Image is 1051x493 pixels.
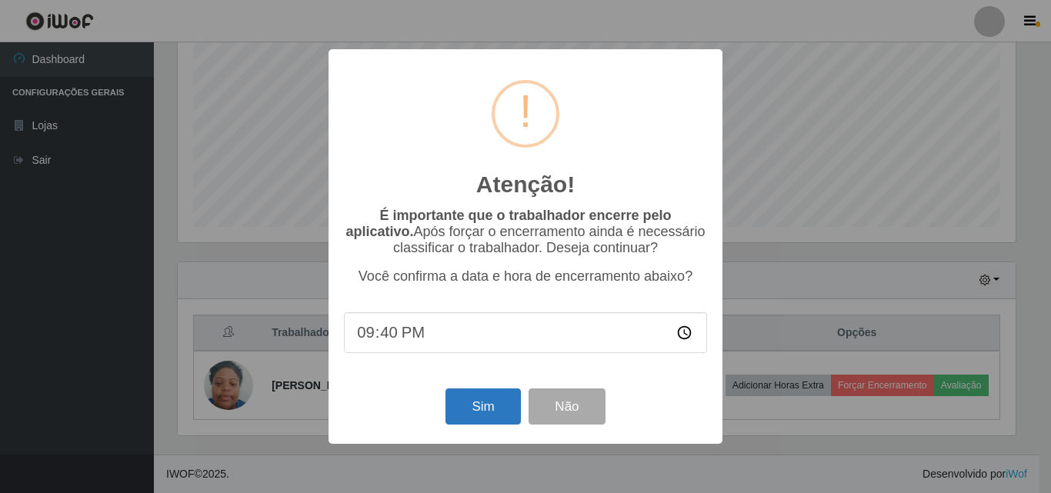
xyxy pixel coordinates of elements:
h2: Atenção! [476,171,575,198]
p: Você confirma a data e hora de encerramento abaixo? [344,268,707,285]
p: Após forçar o encerramento ainda é necessário classificar o trabalhador. Deseja continuar? [344,208,707,256]
b: É importante que o trabalhador encerre pelo aplicativo. [345,208,671,239]
button: Sim [445,388,520,425]
button: Não [529,388,605,425]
